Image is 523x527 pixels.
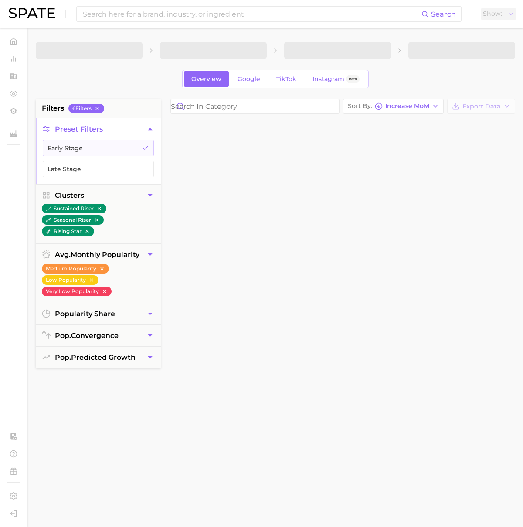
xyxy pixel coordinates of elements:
img: SPATE [9,8,55,18]
abbr: popularity index [55,353,71,361]
button: rising star [42,226,94,236]
input: Search here for a brand, industry, or ingredient [82,7,421,21]
span: Export Data [462,103,501,110]
span: Increase MoM [385,104,429,108]
span: Instagram [312,75,344,83]
span: predicted growth [55,353,136,361]
img: sustained riser [46,206,51,211]
span: Beta [349,75,357,83]
button: Preset Filters [36,118,161,140]
button: popularity share [36,303,161,324]
button: Sort ByIncrease MoM [343,99,444,114]
img: seasonal riser [46,217,51,223]
a: InstagramBeta [305,71,367,87]
span: Overview [191,75,221,83]
a: Log out. Currently logged in with e-mail molly.masi@smallgirlspr.com. [7,507,20,520]
button: Export Data [447,99,515,114]
button: Low Popularity [42,275,98,285]
a: Google [230,71,268,87]
button: seasonal riser [42,215,104,225]
button: Early Stage [43,140,154,156]
button: sustained riser [42,204,106,213]
span: Google [238,75,260,83]
button: Clusters [36,185,161,206]
span: Show [483,11,502,16]
button: avg.monthly popularity [36,244,161,265]
span: Clusters [55,191,84,199]
span: popularity share [55,310,115,318]
span: Sort By [348,104,372,108]
input: Search in category [171,99,339,113]
button: 6Filters [68,104,104,113]
button: Medium Popularity [42,264,109,274]
abbr: popularity index [55,331,71,340]
span: Preset Filters [55,125,103,133]
button: Very Low Popularity [42,287,112,296]
button: Late Stage [43,161,154,177]
span: TikTok [276,75,296,83]
span: Search [431,10,456,18]
button: Show [481,8,516,20]
button: pop.predicted growth [36,347,161,368]
span: monthly popularity [55,250,139,259]
img: rising star [46,229,51,234]
a: Overview [184,71,229,87]
span: filters [42,103,64,114]
span: convergence [55,331,119,340]
a: TikTok [269,71,304,87]
button: pop.convergence [36,325,161,346]
abbr: average [55,250,71,259]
